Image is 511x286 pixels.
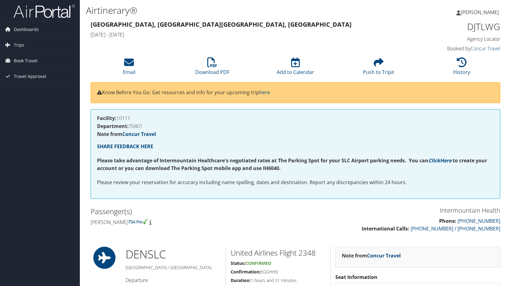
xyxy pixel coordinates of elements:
[245,260,271,266] span: Confirmed
[363,61,394,75] a: Push to Tripit
[277,61,314,75] a: Add to Calendar
[439,218,456,224] strong: Phone:
[231,248,326,258] h2: United Airlines Flight 2348
[97,124,494,129] h4: 70401
[14,37,24,53] span: Trips
[86,4,365,17] h1: Airtinerary®
[259,89,270,96] a: here
[461,9,499,16] span: [PERSON_NAME]
[97,115,116,122] strong: Facility:
[411,225,500,232] a: [PHONE_NUMBER] / [PHONE_NUMBER]
[126,247,221,262] h1: DEN SLC
[453,61,470,75] a: History
[367,252,401,259] a: Concur Travel
[405,45,500,52] h4: Booked by
[97,116,494,121] h4: 10111
[231,269,260,275] strong: Confirmation:
[91,219,291,226] h4: [PERSON_NAME]
[123,61,135,75] a: Email
[470,45,500,52] a: Concur Travel
[126,265,221,271] h5: [GEOGRAPHIC_DATA] / [GEOGRAPHIC_DATA]
[300,206,500,215] h3: Intermountain Health
[128,219,148,224] img: tsa-precheck.png
[458,218,500,224] a: [PHONE_NUMBER]
[14,22,39,37] span: Dashboards
[456,3,505,21] a: [PERSON_NAME]
[231,277,326,284] h5: 1 hours and 31 minutes
[14,4,75,18] img: airportal-logo.png
[126,277,221,284] h4: Departure
[97,179,494,187] p: Please review your reservation for accuracy including name spelling, dates and destination. Repor...
[231,277,251,283] strong: Duration:
[231,260,245,266] strong: Status:
[405,20,500,33] h1: DJTLWG
[91,20,352,29] strong: [GEOGRAPHIC_DATA], [GEOGRAPHIC_DATA] [GEOGRAPHIC_DATA], [GEOGRAPHIC_DATA]
[440,157,451,164] a: Here
[231,269,326,275] h5: EGGHHD
[97,157,428,164] strong: Please take advantage of Intermountain Healthcare's negotiated rates at The Parking Spot for your...
[97,89,494,97] p: Know Before You Go: Get resources and info for your upcoming trip
[97,123,129,129] strong: Department:
[14,69,46,84] span: Travel Approval
[428,157,440,164] a: Click
[362,225,409,232] strong: International Calls:
[91,206,291,217] h2: Passenger(s)
[342,252,401,259] strong: Note from
[335,274,377,280] strong: Seat Information
[122,131,156,137] a: Concur Travel
[195,61,229,75] a: Download PDF
[91,31,396,38] h4: [DATE] - [DATE]
[97,131,156,137] strong: Note from
[97,143,153,150] a: SHARE FEEDBACK HERE
[405,36,500,42] h4: Agency Locator
[14,53,37,68] span: Book Travel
